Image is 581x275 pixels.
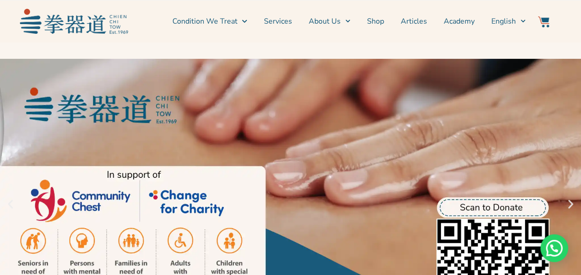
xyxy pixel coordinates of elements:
[444,10,475,33] a: Academy
[309,10,350,33] a: About Us
[133,10,526,33] nav: Menu
[5,199,16,210] div: Previous slide
[491,16,516,27] span: English
[264,10,292,33] a: Services
[172,10,247,33] a: Condition We Treat
[538,16,549,27] img: Website Icon-03
[401,10,427,33] a: Articles
[367,10,384,33] a: Shop
[491,10,526,33] a: Switch to English
[540,234,568,262] div: Need help? WhatsApp contact
[565,199,576,210] div: Next slide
